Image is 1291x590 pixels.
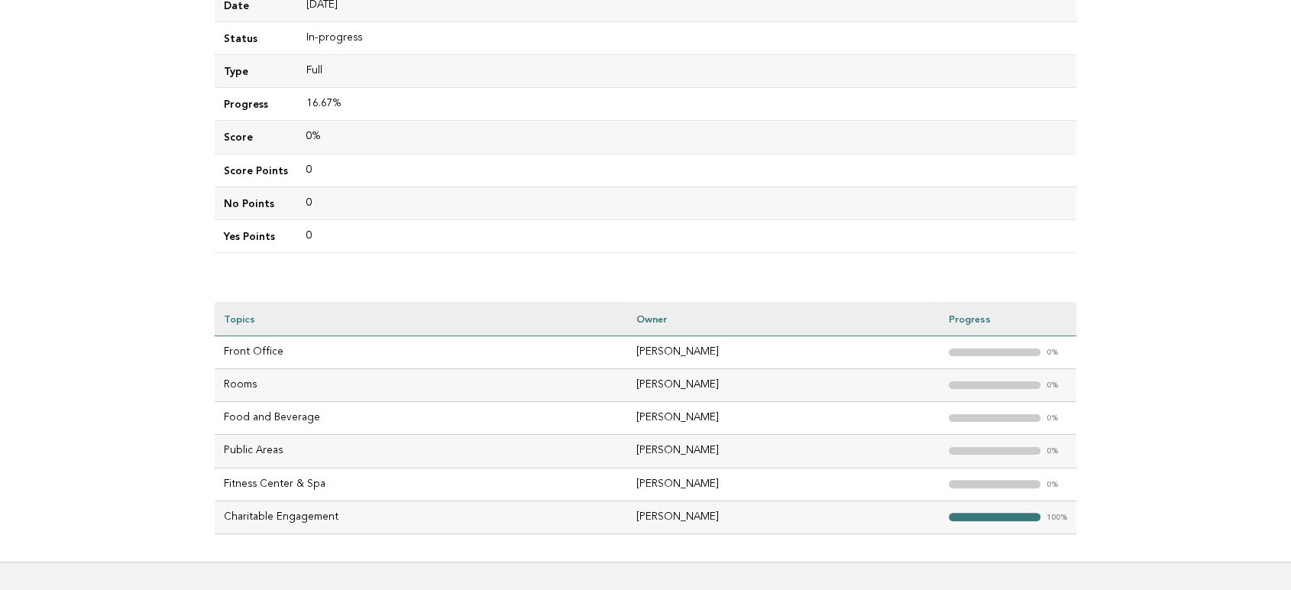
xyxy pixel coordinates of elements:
td: No Points [215,186,297,219]
td: Type [215,55,297,88]
th: Owner [627,302,940,336]
td: Food and Beverage [215,402,627,435]
td: [PERSON_NAME] [627,501,940,533]
td: Score [215,121,297,154]
th: Progress [940,302,1076,336]
td: Score Points [215,154,297,186]
em: 0% [1047,447,1060,455]
td: In-progress [297,22,1076,55]
td: 0% [297,121,1076,154]
em: 100% [1047,514,1067,522]
em: 0% [1047,481,1060,489]
td: [PERSON_NAME] [627,468,940,501]
em: 0% [1047,414,1060,423]
td: Public Areas [215,435,627,468]
td: [PERSON_NAME] [627,435,940,468]
td: Full [297,55,1076,88]
td: Charitable Engagement [215,501,627,533]
td: Fitness Center & Spa [215,468,627,501]
td: Progress [215,88,297,121]
td: [PERSON_NAME] [627,369,940,402]
td: 0 [297,154,1076,186]
th: Topics [215,302,627,336]
em: 0% [1047,381,1060,390]
td: Rooms [215,369,627,402]
td: 0 [297,219,1076,252]
td: 0 [297,186,1076,219]
td: Yes Points [215,219,297,252]
td: [PERSON_NAME] [627,336,940,369]
td: [PERSON_NAME] [627,402,940,435]
td: 16.67% [297,88,1076,121]
td: Front Office [215,336,627,369]
strong: "> [949,513,1040,521]
td: Status [215,22,297,55]
em: 0% [1047,348,1060,357]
